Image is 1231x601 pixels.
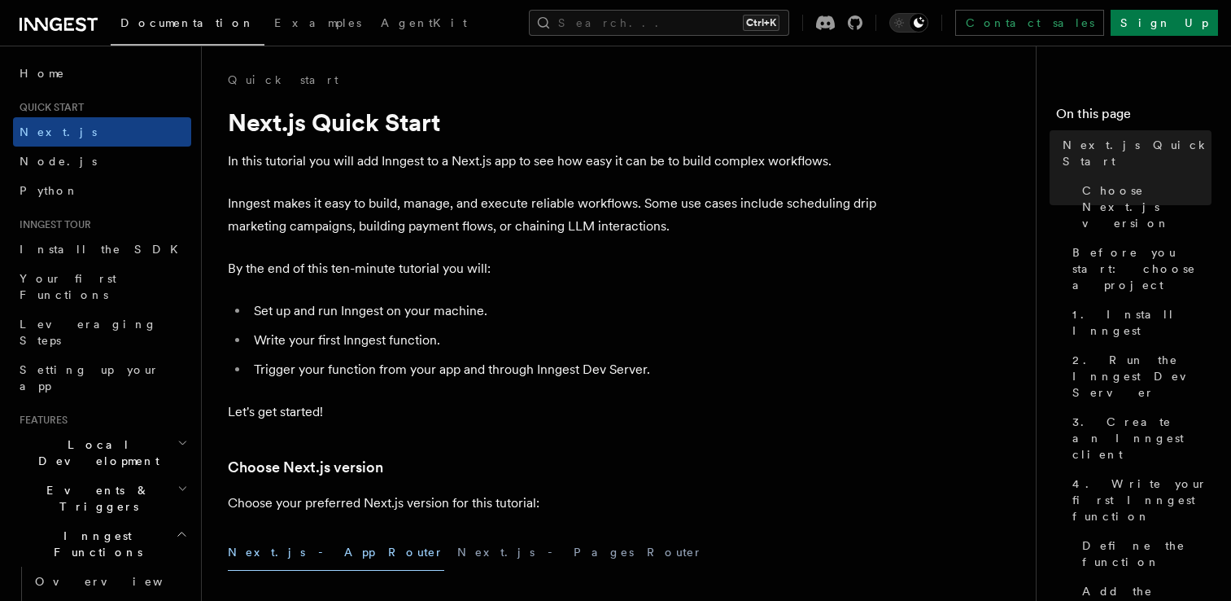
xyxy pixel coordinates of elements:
[1082,537,1211,570] span: Define the function
[228,492,879,515] p: Choose your preferred Next.js version for this tutorial:
[1063,137,1211,169] span: Next.js Quick Start
[13,528,176,560] span: Inngest Functions
[228,456,383,479] a: Choose Next.js version
[457,534,703,571] button: Next.js - Pages Router
[264,5,371,44] a: Examples
[889,13,928,33] button: Toggle dark mode
[228,534,444,571] button: Next.js - App Router
[1072,306,1211,339] span: 1. Install Inngest
[1076,176,1211,238] a: Choose Next.js version
[228,257,879,280] p: By the end of this ten-minute tutorial you will:
[13,430,191,476] button: Local Development
[1066,407,1211,469] a: 3. Create an Inngest client
[20,363,159,393] span: Setting up your app
[13,521,191,567] button: Inngest Functions
[1111,10,1218,36] a: Sign Up
[249,300,879,322] li: Set up and run Inngest on your machine.
[1076,531,1211,577] a: Define the function
[20,243,188,256] span: Install the SDK
[13,436,177,469] span: Local Development
[1066,238,1211,300] a: Before you start: choose a project
[381,16,467,29] span: AgentKit
[13,101,84,114] span: Quick start
[13,476,191,521] button: Events & Triggers
[111,5,264,46] a: Documentation
[1082,182,1211,231] span: Choose Next.js version
[1066,469,1211,531] a: 4. Write your first Inngest function
[1056,130,1211,176] a: Next.js Quick Start
[1072,352,1211,401] span: 2. Run the Inngest Dev Server
[228,401,879,423] p: Let's get started!
[13,309,191,355] a: Leveraging Steps
[20,155,97,168] span: Node.js
[13,414,68,427] span: Features
[955,10,1104,36] a: Contact sales
[371,5,477,44] a: AgentKit
[1072,244,1211,293] span: Before you start: choose a project
[13,176,191,205] a: Python
[1072,476,1211,524] span: 4. Write your first Inngest function
[1066,300,1211,345] a: 1. Install Inngest
[13,355,191,401] a: Setting up your app
[13,59,191,88] a: Home
[228,72,338,88] a: Quick start
[13,264,191,309] a: Your first Functions
[249,329,879,352] li: Write your first Inngest function.
[20,125,97,138] span: Next.js
[120,16,255,29] span: Documentation
[35,575,203,588] span: Overview
[743,15,779,31] kbd: Ctrl+K
[228,107,879,137] h1: Next.js Quick Start
[249,358,879,381] li: Trigger your function from your app and through Inngest Dev Server.
[20,65,65,81] span: Home
[228,192,879,238] p: Inngest makes it easy to build, manage, and execute reliable workflows. Some use cases include sc...
[20,184,79,197] span: Python
[1066,345,1211,407] a: 2. Run the Inngest Dev Server
[529,10,789,36] button: Search...Ctrl+K
[274,16,361,29] span: Examples
[1056,104,1211,130] h4: On this page
[1072,414,1211,463] span: 3. Create an Inngest client
[13,235,191,264] a: Install the SDK
[13,218,91,231] span: Inngest tour
[13,482,177,515] span: Events & Triggers
[20,318,157,347] span: Leveraging Steps
[20,272,116,301] span: Your first Functions
[13,117,191,147] a: Next.js
[228,150,879,173] p: In this tutorial you will add Inngest to a Next.js app to see how easy it can be to build complex...
[13,147,191,176] a: Node.js
[28,567,191,596] a: Overview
